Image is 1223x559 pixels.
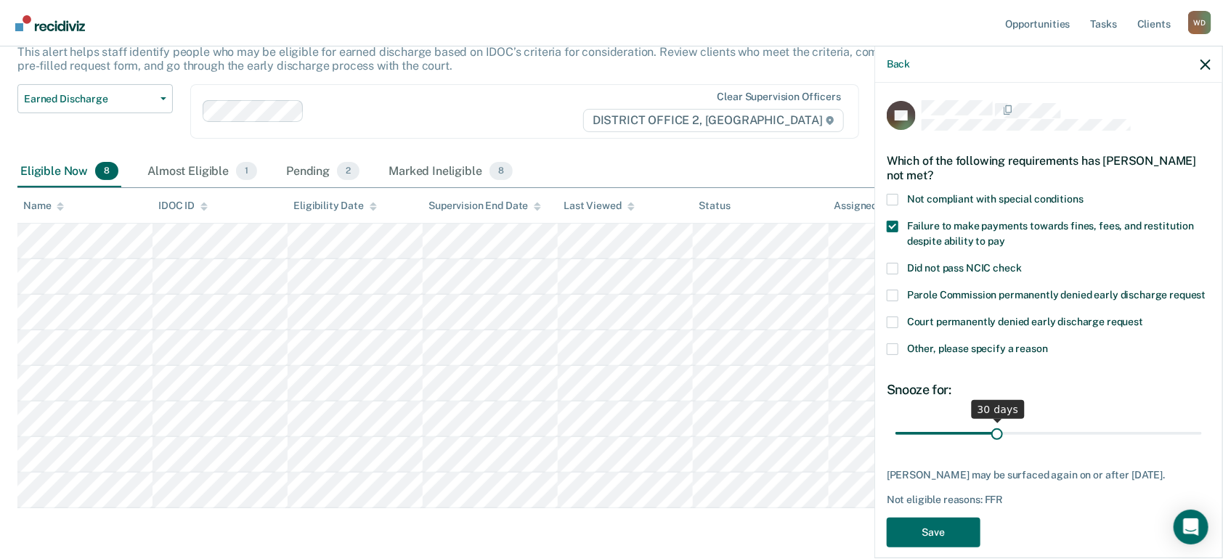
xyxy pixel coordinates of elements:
[95,162,118,181] span: 8
[887,142,1211,193] div: Which of the following requirements has [PERSON_NAME] not met?
[887,58,910,70] button: Back
[158,200,208,212] div: IDOC ID
[24,93,155,105] span: Earned Discharge
[1188,11,1211,34] button: Profile dropdown button
[236,162,257,181] span: 1
[907,220,1194,247] span: Failure to make payments towards fines, fees, and restitution despite ability to pay
[972,400,1025,419] div: 30 days
[564,200,634,212] div: Last Viewed
[283,156,362,188] div: Pending
[583,109,844,132] span: DISTRICT OFFICE 2, [GEOGRAPHIC_DATA]
[907,193,1084,205] span: Not compliant with special conditions
[489,162,513,181] span: 8
[17,156,121,188] div: Eligible Now
[337,162,359,181] span: 2
[145,156,260,188] div: Almost Eligible
[23,200,64,212] div: Name
[907,343,1048,354] span: Other, please specify a reason
[907,316,1143,327] span: Court permanently denied early discharge request
[834,200,903,212] div: Assigned to
[887,494,1211,506] div: Not eligible reasons: FFR
[1174,510,1208,544] div: Open Intercom Messenger
[907,289,1206,301] span: Parole Commission permanently denied early discharge request
[699,200,730,212] div: Status
[17,45,926,73] p: This alert helps staff identify people who may be eligible for earned discharge based on IDOC’s c...
[718,91,841,103] div: Clear supervision officers
[293,200,377,212] div: Eligibility Date
[887,518,980,547] button: Save
[887,469,1211,481] div: [PERSON_NAME] may be surfaced again on or after [DATE].
[907,262,1022,274] span: Did not pass NCIC check
[887,382,1211,398] div: Snooze for:
[386,156,516,188] div: Marked Ineligible
[1188,11,1211,34] div: W D
[15,15,85,31] img: Recidiviz
[428,200,541,212] div: Supervision End Date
